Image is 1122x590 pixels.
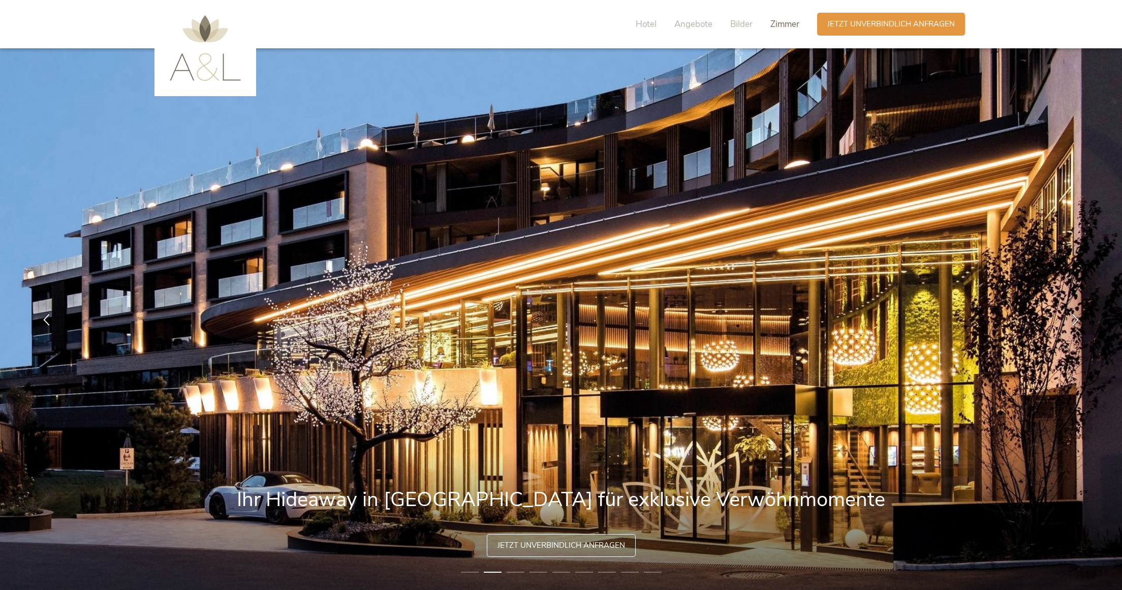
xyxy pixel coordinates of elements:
span: Jetzt unverbindlich anfragen [497,540,625,551]
span: Hotel [636,18,657,30]
span: Zimmer [770,18,799,30]
img: AMONTI & LUNARIS Wellnessresort [170,15,241,81]
span: Angebote [674,18,712,30]
span: Jetzt unverbindlich anfragen [827,19,955,29]
span: Bilder [730,18,753,30]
